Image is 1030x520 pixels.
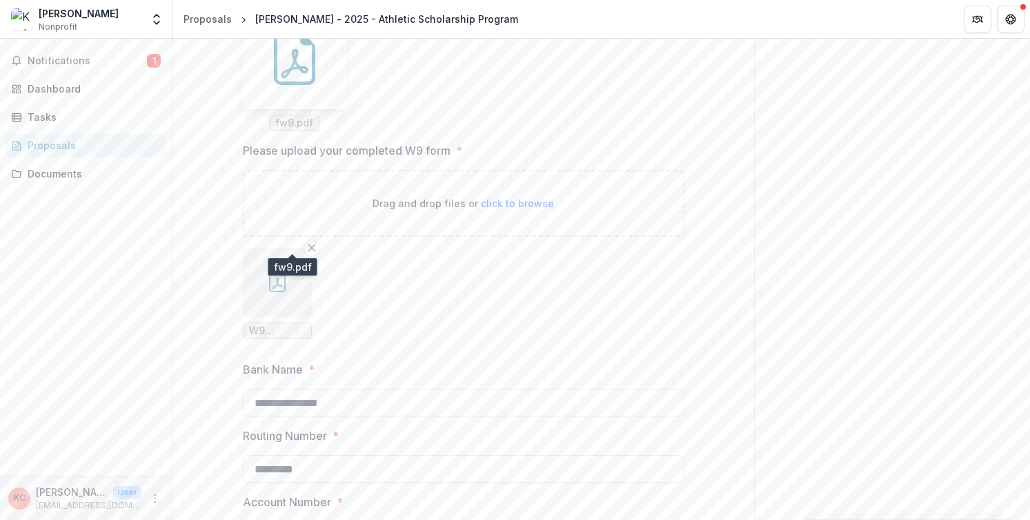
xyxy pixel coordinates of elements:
span: Notifications [28,55,147,67]
a: Proposals [6,134,166,157]
button: Open entity switcher [147,6,166,33]
button: Get Help [997,6,1024,33]
div: Remove FileW9 Completed.pdf [243,248,312,339]
span: fw9.pdf [275,117,313,129]
span: Nonprofit [39,21,77,33]
div: Dashboard [28,81,155,96]
img: Keely Cashman [11,8,33,30]
button: More [147,490,164,507]
button: Remove File [304,240,320,256]
p: Bank Name [243,361,303,378]
p: Account Number [243,494,331,510]
button: Notifications1 [6,50,166,72]
div: Keely Cashman [14,494,26,503]
p: [PERSON_NAME] [36,485,108,499]
div: Documents [28,166,155,181]
p: Drag and drop files or [373,196,554,211]
div: Proposals [184,12,232,26]
div: Tasks [28,110,155,124]
span: W9 Completed.pdf [249,325,306,337]
p: [EMAIL_ADDRESS][DOMAIN_NAME] [36,499,141,512]
a: Tasks [6,106,166,128]
span: 1 [147,54,161,68]
button: Partners [964,6,991,33]
a: Dashboard [6,77,166,100]
div: Proposals [28,138,155,153]
p: Please upload your completed W9 form [243,142,450,159]
p: Routing Number [243,427,327,444]
div: [PERSON_NAME] [39,6,119,21]
div: fw9.pdf [243,6,346,131]
nav: breadcrumb [178,9,524,29]
a: Proposals [178,9,237,29]
p: User [113,486,141,499]
a: Documents [6,162,166,185]
div: [PERSON_NAME] - 2025 - Athletic Scholarship Program [255,12,518,26]
span: click to browse [481,198,554,209]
